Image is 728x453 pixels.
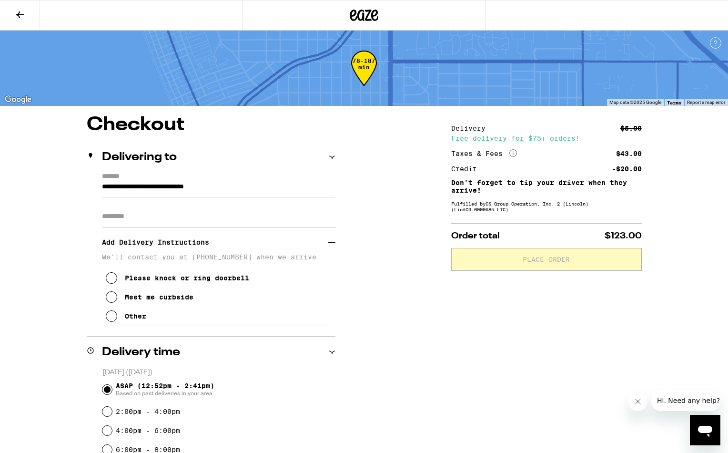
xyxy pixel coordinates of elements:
div: Other [125,312,146,320]
div: $43.00 [616,150,642,157]
div: Please knock or ring doorbell [125,274,249,282]
h2: Delivering to [102,152,177,163]
span: Map data ©2025 Google [609,100,661,105]
img: Google [2,93,34,106]
div: -$20.00 [612,165,642,172]
iframe: Button to launch messaging window [690,415,720,445]
div: Free delivery for $75+ orders! [451,135,642,142]
p: Don't forget to tip your driver when they arrive! [451,179,642,194]
p: [DATE] ([DATE]) [102,368,335,377]
span: Order total [451,232,500,240]
div: 78-187 min [351,58,377,93]
span: $123.00 [605,232,642,240]
p: We'll contact you at [PHONE_NUMBER] when we arrive [102,253,335,261]
a: Open this area in Google Maps (opens a new window) [2,93,34,106]
button: Place Order [451,248,642,271]
a: Terms [667,100,681,105]
h3: Add Delivery Instructions [102,231,328,253]
div: Meet me curbside [125,293,193,301]
div: Taxes & Fees [451,149,517,158]
button: Please knock or ring doorbell [106,268,249,288]
span: Place Order [523,256,570,263]
iframe: Message from company [651,390,720,411]
div: Credit [451,165,484,172]
div: Delivery [451,125,492,132]
span: ASAP (12:52pm - 2:41pm) [116,382,214,397]
a: Report a map error [687,100,725,105]
button: Other [106,307,146,326]
h1: Checkout [87,115,335,134]
div: $5.00 [620,125,642,132]
h2: Delivery time [102,347,180,358]
span: Based on past deliveries in your area [116,390,214,397]
div: Fulfilled by CS Group Operation, Inc. 2 (Lincoln) (Lic# C9-0000685-LIC ) [451,201,642,212]
label: 2:00pm - 4:00pm [116,408,180,415]
iframe: Close message [628,392,647,411]
button: Meet me curbside [106,288,193,307]
label: 4:00pm - 6:00pm [116,427,180,434]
